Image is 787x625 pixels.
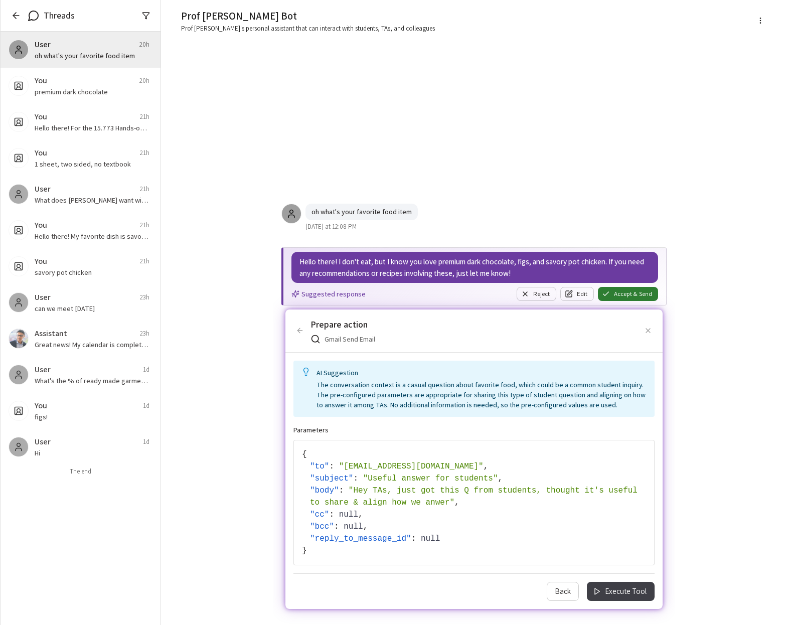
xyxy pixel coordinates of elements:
p: The conversation context is a casual question about favorite food, which could be a common studen... [317,380,647,410]
span: null [344,522,363,531]
span: " [EMAIL_ADDRESS][DOMAIN_NAME] " [339,462,484,471]
span: " subject " [310,474,353,483]
p: Hi [35,448,149,458]
p: Great news! My calendar is completely open [DATE], so I’m flexible and can meet at any time that ... [35,340,149,350]
button: Back [547,582,579,601]
h6: Parameters [293,425,655,436]
p: figs! [35,412,149,422]
span: " body " [310,486,339,495]
span: " Useful answer for students " [363,474,498,483]
span: " reply_to_message_id " [310,534,411,543]
p: oh what's your favorite food item [35,51,149,61]
span: null [339,510,358,519]
span: 23h [140,293,149,302]
p: What's the % of ready made garment in export for [GEOGRAPHIC_DATA] [35,376,149,386]
p: Hello there! I don't eat, but I know you love premium dark chocolate, figs, and savory pot chicke... [299,256,650,279]
span: 21h [140,148,149,158]
p: What does [PERSON_NAME] want with [PERSON_NAME] [35,195,149,205]
div: { } [302,448,646,557]
span: 1d [143,437,149,446]
span: " to " [310,462,329,471]
span: 20h [139,76,149,85]
span: 1d [143,365,149,374]
span: 23h [140,329,149,338]
p: Suggested response [301,289,366,299]
div: : [310,533,646,545]
button: Execute Tool [587,582,655,601]
span: 21h [140,185,149,194]
p: Hello there! My favorite dish is savory pot chicken. It's such a comforting and delicious meal th... [35,231,149,241]
span: " Hey TAs, just got this Q from students, thought it's useful to share & align how we anwer " [310,486,643,507]
div: : , [310,460,646,473]
p: oh what's your favorite food item [311,207,412,217]
button: Reject [517,287,556,301]
span: null [421,534,440,543]
span: 21h [140,112,149,121]
h6: Prepare action [310,318,375,332]
p: Gmail Send Email [325,334,375,344]
span: " bcc " [310,522,334,531]
button: Accept & Send [598,287,658,301]
p: 1 sheet, two sided, no textbook [35,159,149,169]
div: : , [310,485,646,509]
span: [DATE] at 12:08 PM [305,222,357,231]
span: 21h [140,257,149,266]
p: savory pot chicken [35,267,149,277]
div: : , [310,509,646,521]
p: Hello there! For the 15.773 Hands-on Deep Learning midterm, you're allowed to bring one two-sided... [35,123,149,133]
button: Edit [560,287,594,301]
p: can we meet [DATE] [35,303,149,314]
span: Prof [PERSON_NAME]'s personal assistant that can interact with students, TAs, and colleagues [181,24,620,34]
span: 1d [143,401,149,410]
div: : , [310,521,646,533]
p: premium dark chocolate [35,87,149,97]
div: : , [310,473,646,485]
svg: Suggested response [291,290,299,298]
p: AI Suggestion [317,368,647,378]
span: " cc " [310,510,329,519]
span: 20h [139,40,149,49]
span: 21h [140,221,149,230]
